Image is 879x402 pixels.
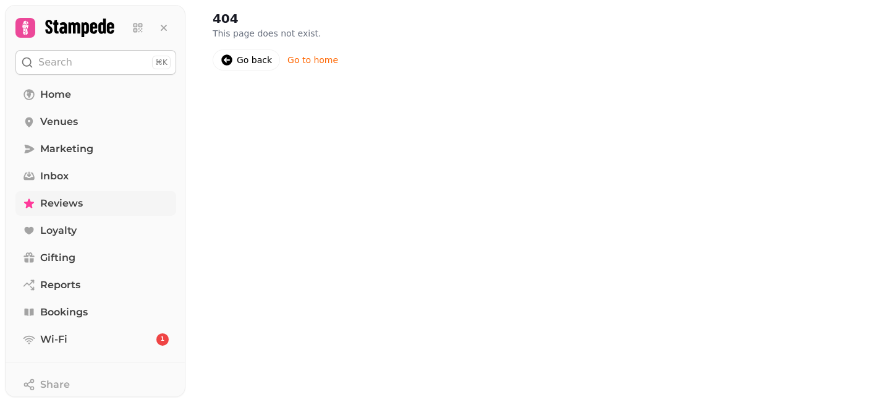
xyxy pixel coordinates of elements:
a: Bookings [15,300,176,325]
a: Wi-Fi1 [15,327,176,352]
span: Bookings [40,305,88,320]
span: Wi-Fi [40,332,67,347]
a: Marketing [15,137,176,161]
span: Home [40,87,71,102]
div: ⌘K [152,56,171,69]
span: Inbox [40,169,69,184]
a: Inbox [15,164,176,189]
a: Venues [15,109,176,134]
h2: 404 [213,10,450,27]
a: Reports [15,273,176,297]
button: Search⌘K [15,50,176,75]
span: Share [40,377,70,392]
a: Go back [213,49,280,71]
a: Reviews [15,191,176,216]
div: Go to home [287,54,338,66]
span: Reviews [40,196,83,211]
div: Go back [237,54,272,66]
span: Marketing [40,142,93,156]
a: Home [15,82,176,107]
span: Gifting [40,250,75,265]
a: Gifting [15,246,176,270]
p: This page does not exist. [213,27,529,40]
button: Share [15,372,176,397]
span: Loyalty [40,223,77,238]
span: Venues [40,114,78,129]
a: Go to home [280,49,346,71]
span: 1 [161,335,164,344]
p: Search [38,55,72,70]
a: Loyalty [15,218,176,243]
span: Reports [40,278,80,293]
